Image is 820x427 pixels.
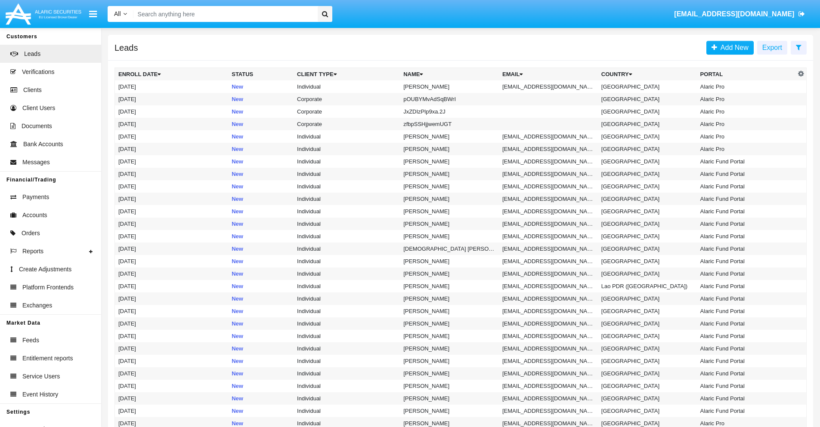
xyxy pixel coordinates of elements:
[598,205,697,218] td: [GEOGRAPHIC_DATA]
[697,130,796,143] td: Alaric Pro
[499,143,598,155] td: [EMAIL_ADDRESS][DOMAIN_NAME]
[115,392,229,405] td: [DATE]
[23,86,42,95] span: Clients
[598,243,697,255] td: [GEOGRAPHIC_DATA]
[598,80,697,93] td: [GEOGRAPHIC_DATA]
[598,118,697,130] td: [GEOGRAPHIC_DATA]
[697,180,796,193] td: Alaric Fund Portal
[499,330,598,342] td: [EMAIL_ADDRESS][DOMAIN_NAME]
[400,118,499,130] td: zfbpSSHjjwemUGT
[697,280,796,292] td: Alaric Fund Portal
[115,80,229,93] td: [DATE]
[294,143,400,155] td: Individual
[400,143,499,155] td: [PERSON_NAME]
[22,229,40,238] span: Orders
[228,205,294,218] td: New
[400,193,499,205] td: [PERSON_NAME]
[697,367,796,380] td: Alaric Fund Portal
[294,255,400,267] td: Individual
[22,354,73,363] span: Entitlement reports
[400,255,499,267] td: [PERSON_NAME]
[697,118,796,130] td: Alaric Pro
[115,193,229,205] td: [DATE]
[400,130,499,143] td: [PERSON_NAME]
[499,155,598,168] td: [EMAIL_ADDRESS][DOMAIN_NAME]
[697,305,796,317] td: Alaric Fund Portal
[294,292,400,305] td: Individual
[598,180,697,193] td: [GEOGRAPHIC_DATA]
[228,330,294,342] td: New
[499,205,598,218] td: [EMAIL_ADDRESS][DOMAIN_NAME]
[115,105,229,118] td: [DATE]
[499,168,598,180] td: [EMAIL_ADDRESS][DOMAIN_NAME]
[228,267,294,280] td: New
[499,193,598,205] td: [EMAIL_ADDRESS][DOMAIN_NAME]
[228,342,294,355] td: New
[294,168,400,180] td: Individual
[22,247,43,256] span: Reports
[499,367,598,380] td: [EMAIL_ADDRESS][DOMAIN_NAME]
[697,317,796,330] td: Alaric Fund Portal
[115,205,229,218] td: [DATE]
[697,342,796,355] td: Alaric Fund Portal
[228,280,294,292] td: New
[115,255,229,267] td: [DATE]
[697,205,796,218] td: Alaric Fund Portal
[22,122,52,131] span: Documents
[400,243,499,255] td: [DEMOGRAPHIC_DATA] [PERSON_NAME]
[400,392,499,405] td: [PERSON_NAME]
[499,80,598,93] td: [EMAIL_ADDRESS][DOMAIN_NAME]
[697,392,796,405] td: Alaric Fund Portal
[598,168,697,180] td: [GEOGRAPHIC_DATA]
[598,68,697,81] th: Country
[294,380,400,392] td: Individual
[294,193,400,205] td: Individual
[598,317,697,330] td: [GEOGRAPHIC_DATA]
[294,230,400,243] td: Individual
[697,355,796,367] td: Alaric Fund Portal
[598,218,697,230] td: [GEOGRAPHIC_DATA]
[228,392,294,405] td: New
[228,155,294,168] td: New
[294,218,400,230] td: Individual
[598,330,697,342] td: [GEOGRAPHIC_DATA]
[115,218,229,230] td: [DATE]
[674,10,794,18] span: [EMAIL_ADDRESS][DOMAIN_NAME]
[294,118,400,130] td: Corporate
[228,68,294,81] th: Status
[294,80,400,93] td: Individual
[400,93,499,105] td: pOUBYMvAdSqBWrI
[400,367,499,380] td: [PERSON_NAME]
[499,405,598,417] td: [EMAIL_ADDRESS][DOMAIN_NAME]
[400,180,499,193] td: [PERSON_NAME]
[22,301,52,310] span: Exchanges
[499,218,598,230] td: [EMAIL_ADDRESS][DOMAIN_NAME]
[22,211,47,220] span: Accounts
[400,305,499,317] td: [PERSON_NAME]
[400,80,499,93] td: [PERSON_NAME]
[697,292,796,305] td: Alaric Fund Portal
[294,93,400,105] td: Corporate
[294,330,400,342] td: Individual
[19,265,71,274] span: Create Adjustments
[400,330,499,342] td: [PERSON_NAME]
[598,280,697,292] td: Lao PDR ([GEOGRAPHIC_DATA])
[228,105,294,118] td: New
[598,305,697,317] td: [GEOGRAPHIC_DATA]
[294,367,400,380] td: Individual
[598,367,697,380] td: [GEOGRAPHIC_DATA]
[115,230,229,243] td: [DATE]
[499,267,598,280] td: [EMAIL_ADDRESS][DOMAIN_NAME]
[598,105,697,118] td: [GEOGRAPHIC_DATA]
[23,140,63,149] span: Bank Accounts
[697,105,796,118] td: Alaric Pro
[499,292,598,305] td: [EMAIL_ADDRESS][DOMAIN_NAME]
[115,130,229,143] td: [DATE]
[499,68,598,81] th: Email
[115,180,229,193] td: [DATE]
[294,305,400,317] td: Individual
[228,243,294,255] td: New
[706,41,754,55] a: Add New
[4,1,83,27] img: Logo image
[115,280,229,292] td: [DATE]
